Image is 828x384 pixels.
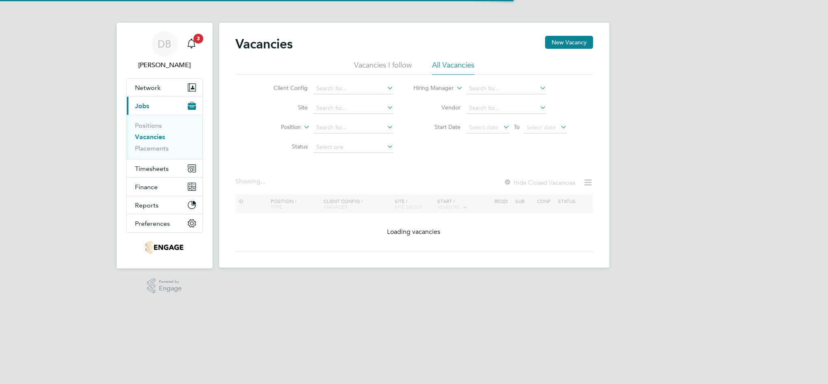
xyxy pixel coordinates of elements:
[504,179,575,186] label: Hide Closed Vacancies
[432,60,474,75] li: All Vacancies
[414,104,461,111] label: Vendor
[135,201,159,209] span: Reports
[261,143,308,150] label: Status
[135,133,165,141] a: Vacancies
[135,220,170,227] span: Preferences
[254,123,301,131] label: Position
[126,60,203,70] span: Daniel Bassett
[261,84,308,92] label: Client Config
[158,39,171,49] span: DB
[135,122,162,129] a: Positions
[414,123,461,131] label: Start Date
[511,122,522,132] span: To
[183,31,200,57] a: 3
[135,183,158,191] span: Finance
[159,278,182,285] span: Powered by
[127,115,202,159] div: Jobs
[135,84,161,92] span: Network
[127,97,202,115] button: Jobs
[135,102,149,110] span: Jobs
[313,142,393,153] input: Select one
[135,144,169,152] a: Placements
[313,83,393,94] input: Search for...
[261,104,308,111] label: Site
[117,23,213,268] nav: Main navigation
[127,196,202,214] button: Reports
[466,83,546,94] input: Search for...
[126,241,203,254] a: Go to home page
[469,124,498,131] span: Select date
[126,31,203,70] a: DB[PERSON_NAME]
[407,84,454,92] label: Hiring Manager
[127,214,202,232] button: Preferences
[135,165,169,172] span: Timesheets
[354,60,412,75] li: Vacancies I follow
[147,278,182,294] a: Powered byEngage
[526,124,556,131] span: Select date
[159,285,182,292] span: Engage
[261,177,265,185] span: ...
[545,36,593,49] button: New Vacancy
[193,34,203,44] span: 3
[127,159,202,177] button: Timesheets
[127,178,202,196] button: Finance
[235,36,293,52] h2: Vacancies
[146,241,183,254] img: thornbaker-logo-retina.png
[313,122,393,133] input: Search for...
[235,177,267,186] div: Showing
[127,79,202,96] button: Network
[313,103,393,114] input: Search for...
[466,103,546,114] input: Search for...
